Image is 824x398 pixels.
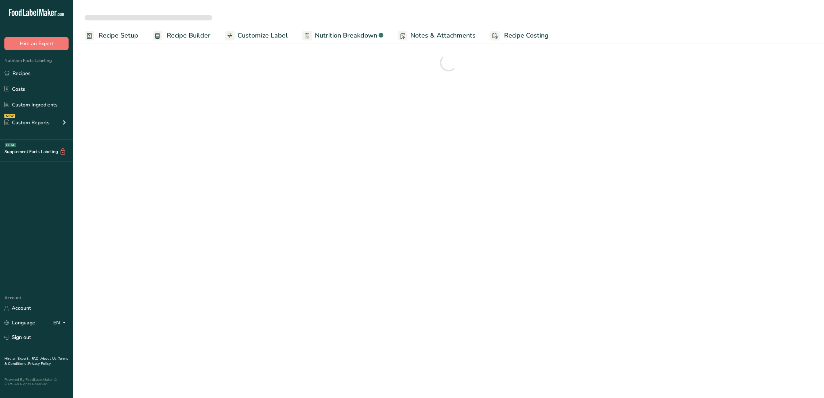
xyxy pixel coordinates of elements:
[302,27,383,44] a: Nutrition Breakdown
[398,27,476,44] a: Notes & Attachments
[237,31,288,40] span: Customize Label
[490,27,549,44] a: Recipe Costing
[167,31,210,40] span: Recipe Builder
[4,119,50,126] div: Custom Reports
[40,356,58,361] a: About Us .
[85,27,138,44] a: Recipe Setup
[504,31,549,40] span: Recipe Costing
[410,31,476,40] span: Notes & Attachments
[4,356,30,361] a: Hire an Expert .
[4,356,68,366] a: Terms & Conditions .
[4,114,15,118] div: NEW
[4,316,35,329] a: Language
[5,143,16,147] div: BETA
[153,27,210,44] a: Recipe Builder
[4,378,69,386] div: Powered By FoodLabelMaker © 2025 All Rights Reserved
[32,356,40,361] a: FAQ .
[28,361,51,366] a: Privacy Policy
[4,37,69,50] button: Hire an Expert
[98,31,138,40] span: Recipe Setup
[225,27,288,44] a: Customize Label
[315,31,377,40] span: Nutrition Breakdown
[53,319,69,327] div: EN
